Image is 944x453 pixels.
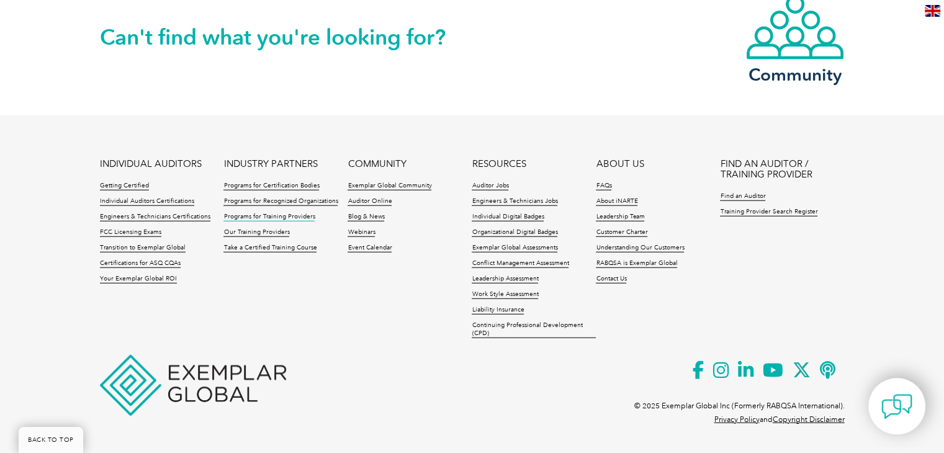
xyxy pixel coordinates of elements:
[348,159,406,169] a: COMMUNITY
[100,182,149,191] a: Getting Certified
[596,159,644,169] a: ABOUT US
[472,159,526,169] a: RESOURCES
[472,228,557,237] a: Organizational Digital Badges
[348,244,392,253] a: Event Calendar
[19,427,83,453] a: BACK TO TOP
[596,213,644,222] a: Leadership Team
[100,355,286,416] img: Exemplar Global
[223,182,319,191] a: Programs for Certification Bodies
[745,67,845,83] h3: Community
[720,208,817,217] a: Training Provider Search Register
[472,244,557,253] a: Exemplar Global Assessments
[596,228,647,237] a: Customer Charter
[100,275,177,284] a: Your Exemplar Global ROI
[223,213,315,222] a: Programs for Training Providers
[472,213,544,222] a: Individual Digital Badges
[596,244,684,253] a: Understanding Our Customers
[223,228,289,237] a: Our Training Providers
[348,213,384,222] a: Blog & News
[223,244,317,253] a: Take a Certified Training Course
[472,321,596,338] a: Continuing Professional Development (CPD)
[472,306,524,315] a: Liability Insurance
[596,197,637,206] a: About iNARTE
[100,159,202,169] a: INDIVIDUAL AUDITORS
[100,228,161,237] a: FCC Licensing Exams
[100,197,194,206] a: Individual Auditors Certifications
[348,228,375,237] a: Webinars
[223,159,317,169] a: INDUSTRY PARTNERS
[720,192,765,201] a: Find an Auditor
[596,275,626,284] a: Contact Us
[472,259,569,268] a: Conflict Management Assessment
[472,182,508,191] a: Auditor Jobs
[720,159,844,180] a: FIND AN AUDITOR / TRAINING PROVIDER
[714,413,845,426] p: and
[100,259,181,268] a: Certifications for ASQ CQAs
[348,182,431,191] a: Exemplar Global Community
[596,259,677,268] a: RABQSA is Exemplar Global
[634,399,845,413] p: © 2025 Exemplar Global Inc (Formerly RABQSA International).
[472,290,538,299] a: Work Style Assessment
[472,275,538,284] a: Leadership Assessment
[100,244,186,253] a: Transition to Exemplar Global
[100,213,210,222] a: Engineers & Technicians Certifications
[714,415,760,424] a: Privacy Policy
[348,197,392,206] a: Auditor Online
[773,415,845,424] a: Copyright Disclaimer
[925,5,940,17] img: en
[472,197,557,206] a: Engineers & Technicians Jobs
[100,27,472,47] h2: Can't find what you're looking for?
[596,182,611,191] a: FAQs
[223,197,338,206] a: Programs for Recognized Organizations
[881,391,912,422] img: contact-chat.png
